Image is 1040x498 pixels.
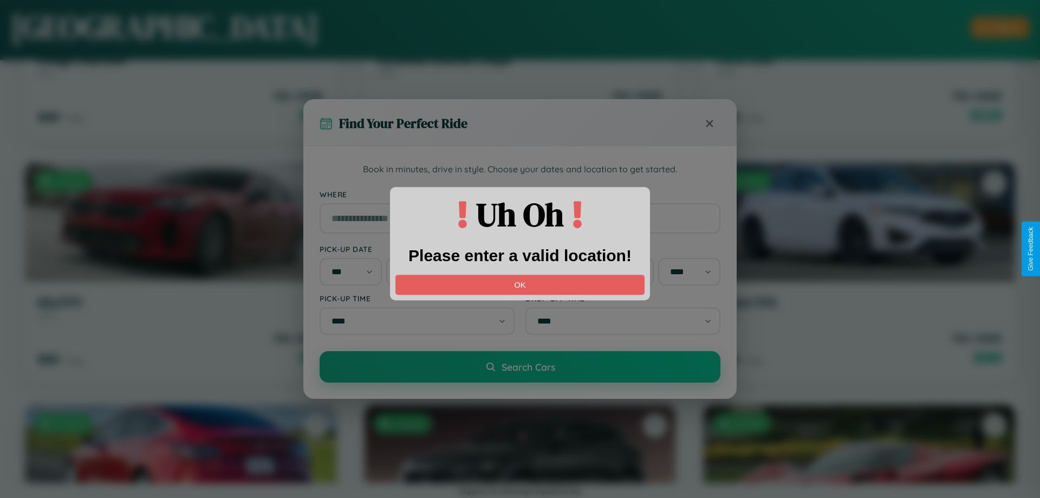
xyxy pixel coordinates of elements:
[502,361,555,373] span: Search Cars
[320,190,720,199] label: Where
[320,163,720,177] p: Book in minutes, drive in style. Choose your dates and location to get started.
[320,244,515,254] label: Pick-up Date
[525,294,720,303] label: Drop-off Time
[339,114,467,132] h3: Find Your Perfect Ride
[525,244,720,254] label: Drop-off Date
[320,294,515,303] label: Pick-up Time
